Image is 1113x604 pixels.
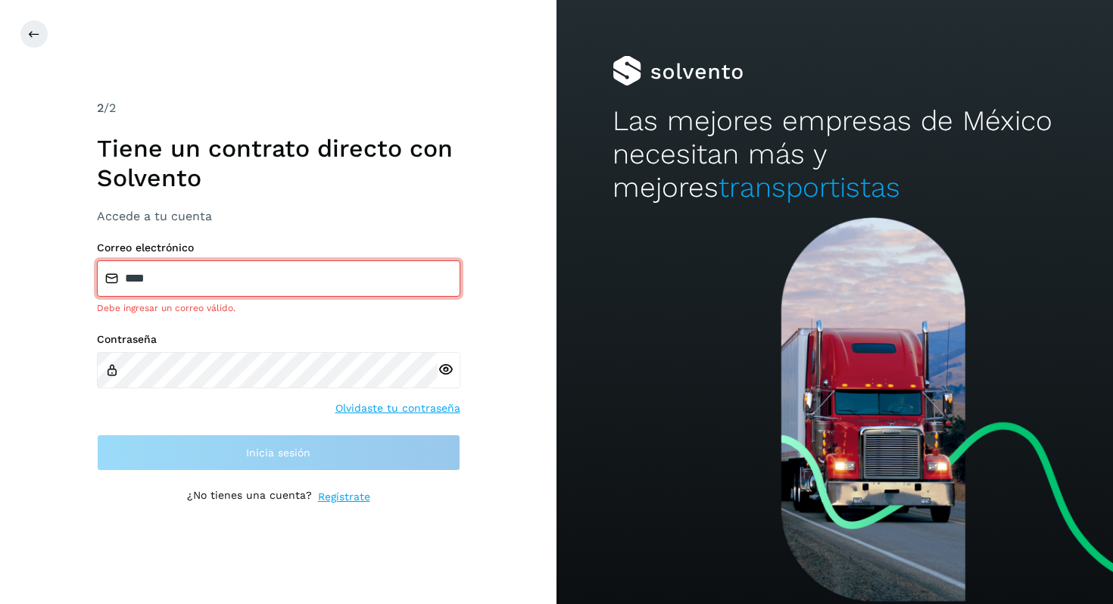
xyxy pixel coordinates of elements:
label: Correo electrónico [97,241,460,254]
a: Regístrate [318,489,370,505]
span: 2 [97,101,104,115]
span: Inicia sesión [246,447,310,458]
h1: Tiene un contrato directo con Solvento [97,134,460,192]
div: /2 [97,99,460,117]
span: transportistas [719,171,900,204]
div: Debe ingresar un correo válido. [97,301,460,315]
label: Contraseña [97,333,460,346]
h2: Las mejores empresas de México necesitan más y mejores [613,104,1058,205]
button: Inicia sesión [97,434,460,471]
a: Olvidaste tu contraseña [335,400,460,416]
p: ¿No tienes una cuenta? [187,489,312,505]
h3: Accede a tu cuenta [97,209,460,223]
